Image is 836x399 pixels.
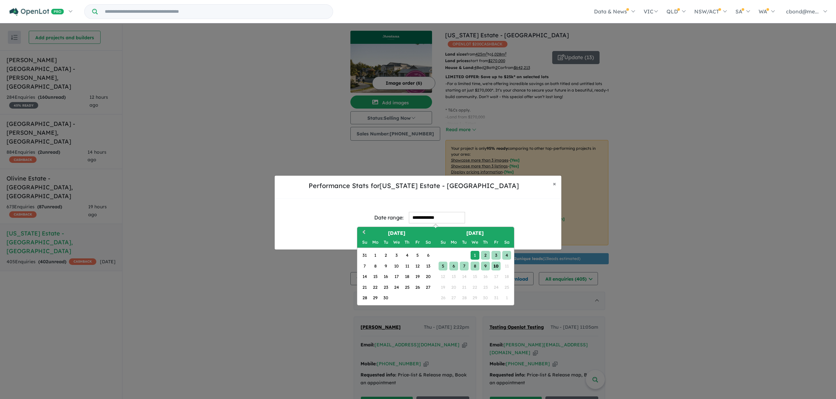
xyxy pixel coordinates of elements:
[424,283,433,292] div: Choose Saturday, September 27th, 2025
[471,251,479,260] div: Choose Wednesday, October 1st, 2025
[502,238,511,247] div: Saturday
[403,238,411,247] div: Thursday
[449,262,458,270] div: Choose Monday, October 6th, 2025
[460,238,469,247] div: Tuesday
[502,262,511,270] div: Not available Saturday, October 11th, 2025
[403,251,411,260] div: Choose Thursday, September 4th, 2025
[357,227,514,305] div: Choose Date
[439,283,447,292] div: Not available Sunday, October 19th, 2025
[786,8,819,15] span: cbond@me...
[439,238,447,247] div: Sunday
[491,238,500,247] div: Friday
[439,272,447,281] div: Not available Sunday, October 12th, 2025
[491,283,500,292] div: Not available Friday, October 24th, 2025
[460,272,469,281] div: Not available Tuesday, October 14th, 2025
[439,262,447,270] div: Choose Sunday, October 5th, 2025
[99,5,331,19] input: Try estate name, suburb, builder or developer
[424,272,433,281] div: Choose Saturday, September 20th, 2025
[491,251,500,260] div: Choose Friday, October 3rd, 2025
[413,283,422,292] div: Choose Friday, September 26th, 2025
[460,283,469,292] div: Not available Tuesday, October 21st, 2025
[491,262,500,270] div: Choose Friday, October 10th, 2025
[424,262,433,270] div: Choose Saturday, September 13th, 2025
[481,238,490,247] div: Thursday
[392,262,401,270] div: Choose Wednesday, September 10th, 2025
[491,293,500,302] div: Not available Friday, October 31st, 2025
[481,293,490,302] div: Not available Thursday, October 30th, 2025
[471,293,479,302] div: Not available Wednesday, October 29th, 2025
[449,283,458,292] div: Not available Monday, October 20th, 2025
[491,272,500,281] div: Not available Friday, October 17th, 2025
[471,272,479,281] div: Not available Wednesday, October 15th, 2025
[449,293,458,302] div: Not available Monday, October 27th, 2025
[371,238,380,247] div: Monday
[371,262,380,270] div: Choose Monday, September 8th, 2025
[481,283,490,292] div: Not available Thursday, October 23rd, 2025
[280,181,548,191] h5: Performance Stats for [US_STATE] Estate - [GEOGRAPHIC_DATA]
[471,283,479,292] div: Not available Wednesday, October 22nd, 2025
[371,272,380,281] div: Choose Monday, September 15th, 2025
[481,262,490,270] div: Choose Thursday, October 9th, 2025
[381,272,390,281] div: Choose Tuesday, September 16th, 2025
[392,272,401,281] div: Choose Wednesday, September 17th, 2025
[360,251,369,260] div: Choose Sunday, August 31st, 2025
[371,283,380,292] div: Choose Monday, September 22nd, 2025
[374,213,404,222] div: Date range:
[481,272,490,281] div: Not available Thursday, October 16th, 2025
[392,283,401,292] div: Choose Wednesday, September 24th, 2025
[357,230,436,237] h2: [DATE]
[381,283,390,292] div: Choose Tuesday, September 23rd, 2025
[471,238,479,247] div: Wednesday
[436,230,514,237] h2: [DATE]
[502,251,511,260] div: Choose Saturday, October 4th, 2025
[460,262,469,270] div: Choose Tuesday, October 7th, 2025
[403,272,411,281] div: Choose Thursday, September 18th, 2025
[449,272,458,281] div: Not available Monday, October 13th, 2025
[439,293,447,302] div: Not available Sunday, October 26th, 2025
[413,272,422,281] div: Choose Friday, September 19th, 2025
[359,250,433,303] div: Month September, 2025
[553,180,556,187] span: ×
[381,293,390,302] div: Choose Tuesday, September 30th, 2025
[381,251,390,260] div: Choose Tuesday, September 2nd, 2025
[403,262,411,270] div: Choose Thursday, September 11th, 2025
[502,293,511,302] div: Not available Saturday, November 1st, 2025
[360,262,369,270] div: Choose Sunday, September 7th, 2025
[424,251,433,260] div: Choose Saturday, September 6th, 2025
[9,8,64,16] img: Openlot PRO Logo White
[413,251,422,260] div: Choose Friday, September 5th, 2025
[403,283,411,292] div: Choose Thursday, September 25th, 2025
[438,250,512,303] div: Month October, 2025
[381,238,390,247] div: Tuesday
[460,293,469,302] div: Not available Tuesday, October 28th, 2025
[392,251,401,260] div: Choose Wednesday, September 3rd, 2025
[502,283,511,292] div: Not available Saturday, October 25th, 2025
[424,238,433,247] div: Saturday
[381,262,390,270] div: Choose Tuesday, September 9th, 2025
[371,251,380,260] div: Choose Monday, September 1st, 2025
[358,228,368,238] button: Previous Month
[360,272,369,281] div: Choose Sunday, September 14th, 2025
[360,238,369,247] div: Sunday
[413,238,422,247] div: Friday
[413,262,422,270] div: Choose Friday, September 12th, 2025
[371,293,380,302] div: Choose Monday, September 29th, 2025
[449,238,458,247] div: Monday
[360,293,369,302] div: Choose Sunday, September 28th, 2025
[481,251,490,260] div: Choose Thursday, October 2nd, 2025
[502,272,511,281] div: Not available Saturday, October 18th, 2025
[471,262,479,270] div: Choose Wednesday, October 8th, 2025
[360,283,369,292] div: Choose Sunday, September 21st, 2025
[392,238,401,247] div: Wednesday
